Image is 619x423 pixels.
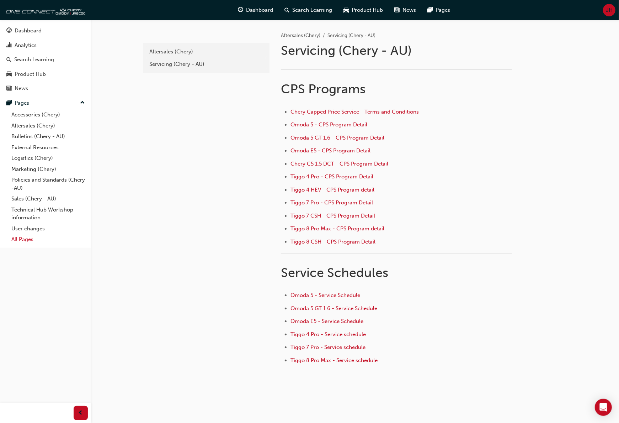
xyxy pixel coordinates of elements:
[80,98,85,108] span: up-icon
[9,109,88,120] a: Accessories (Chery)
[436,6,450,14] span: Pages
[9,193,88,204] a: Sales (Chery - AU)
[146,58,267,70] a: Servicing (Chery - AU)
[3,23,88,96] button: DashboardAnalyticsSearch LearningProduct HubNews
[281,265,388,280] span: Service Schedules
[14,56,54,64] div: Search Learning
[290,187,374,193] a: Tiggo 4 HEV - CPS Program detail
[9,131,88,142] a: Bulletins (Chery - AU)
[290,199,373,206] a: Tiggo 7 Pro - CPS Program Detail
[290,109,419,115] a: Chery Capped Price Service - Terms and Conditions
[606,6,613,14] span: JH
[3,24,88,37] a: Dashboard
[3,68,88,81] a: Product Hub
[9,153,88,164] a: Logistics (Chery)
[15,27,42,35] div: Dashboard
[4,3,85,17] img: oneconnect
[9,223,88,234] a: User changes
[338,3,389,17] a: car-iconProduct Hub
[344,6,349,15] span: car-icon
[389,3,422,17] a: news-iconNews
[6,28,12,34] span: guage-icon
[395,6,400,15] span: news-icon
[9,164,88,175] a: Marketing (Chery)
[281,43,514,58] h1: Servicing (Chery - AU)
[352,6,383,14] span: Product Hub
[15,70,46,78] div: Product Hub
[6,100,12,106] span: pages-icon
[290,147,370,154] a: Omoda E5 - CPS Program Detail
[6,42,12,49] span: chart-icon
[422,3,456,17] a: pages-iconPages
[281,32,320,38] a: Aftersales (Chery)
[146,46,267,58] a: Aftersales (Chery)
[290,213,375,219] a: Tiggo 7 CSH - CPS Program Detail
[15,84,28,93] div: News
[290,357,378,364] a: Tiggo 8 Pro Max - Service schedule
[149,60,263,68] div: Servicing (Chery - AU)
[281,81,365,96] span: CPS Programs
[3,96,88,110] button: Pages
[290,121,367,128] a: Omoda 5 - CPS Program Detail
[238,6,244,15] span: guage-icon
[290,344,365,350] a: Tiggo 7 Pro - Service schedule
[9,142,88,153] a: External Resources
[327,32,375,40] li: Servicing (Chery - AU)
[3,53,88,66] a: Search Learning
[403,6,416,14] span: News
[9,234,88,245] a: All Pages
[293,6,332,14] span: Search Learning
[290,305,377,312] a: Omoda 5 GT 1.6 - Service Schedule
[15,41,37,49] div: Analytics
[149,48,263,56] div: Aftersales (Chery)
[15,99,29,107] div: Pages
[428,6,433,15] span: pages-icon
[9,204,88,223] a: Technical Hub Workshop information
[595,399,612,416] div: Open Intercom Messenger
[290,292,360,298] a: Omoda 5 - Service Schedule
[290,318,363,324] a: Omoda E5 - Service Schedule
[3,39,88,52] a: Analytics
[290,331,366,338] a: Tiggo 4 Pro - Service schedule
[9,174,88,193] a: Policies and Standards (Chery -AU)
[6,85,12,92] span: news-icon
[6,57,11,63] span: search-icon
[6,71,12,78] span: car-icon
[246,6,273,14] span: Dashboard
[290,225,384,232] a: Tiggo 8 Pro Max - CPS Program detail
[290,239,375,245] a: Tiggo 8 CSH - CPS Program Detail
[603,4,615,16] button: JH
[285,6,290,15] span: search-icon
[279,3,338,17] a: search-iconSearch Learning
[290,173,373,180] a: Tiggo 4 Pro - CPS Program Detail
[290,135,384,141] a: Omoda 5 GT 1.6 - CPS Program Detail
[3,82,88,95] a: News
[9,120,88,131] a: Aftersales (Chery)
[78,409,84,418] span: prev-icon
[233,3,279,17] a: guage-iconDashboard
[290,161,388,167] a: Chery C5 1.5 DCT - CPS Program Detail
